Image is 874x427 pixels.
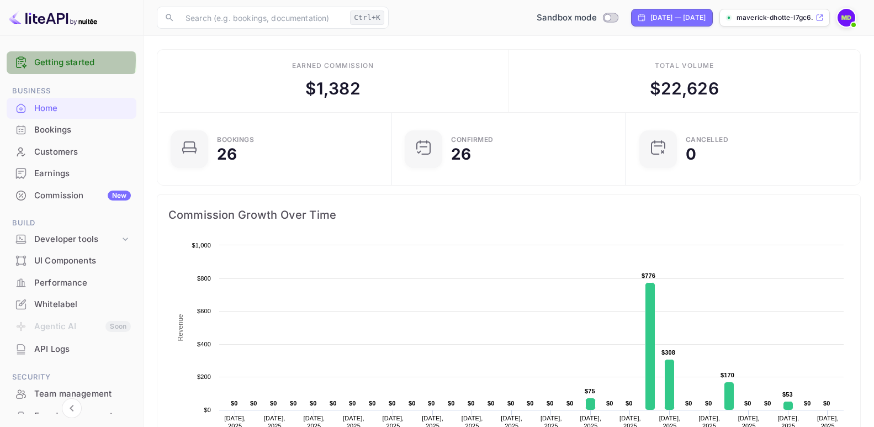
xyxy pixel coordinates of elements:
[7,383,136,405] div: Team management
[721,372,734,378] text: $170
[428,400,435,407] text: $0
[7,272,136,294] div: Performance
[192,242,211,249] text: $1,000
[7,98,136,118] a: Home
[34,343,131,356] div: API Logs
[217,146,237,162] div: 26
[7,85,136,97] span: Business
[7,250,136,271] a: UI Components
[686,136,729,143] div: CANCELLED
[217,136,254,143] div: Bookings
[7,405,136,426] a: Fraud management
[744,400,751,407] text: $0
[409,400,416,407] text: $0
[369,400,376,407] text: $0
[537,12,597,24] span: Sandbox mode
[507,400,515,407] text: $0
[7,185,136,205] a: CommissionNew
[231,400,238,407] text: $0
[7,119,136,141] div: Bookings
[7,294,136,314] a: Whitelabel
[7,163,136,183] a: Earnings
[305,76,361,101] div: $ 1,382
[197,373,211,380] text: $200
[330,400,337,407] text: $0
[448,400,455,407] text: $0
[7,272,136,293] a: Performance
[34,277,131,289] div: Performance
[290,400,297,407] text: $0
[764,400,771,407] text: $0
[823,400,830,407] text: $0
[270,400,277,407] text: $0
[34,189,131,202] div: Commission
[7,339,136,360] div: API Logs
[532,12,622,24] div: Switch to Production mode
[488,400,495,407] text: $0
[7,141,136,163] div: Customers
[7,163,136,184] div: Earnings
[7,294,136,315] div: Whitelabel
[7,185,136,207] div: CommissionNew
[389,400,396,407] text: $0
[34,410,131,423] div: Fraud management
[7,371,136,383] span: Security
[34,298,131,311] div: Whitelabel
[197,308,211,314] text: $600
[838,9,855,27] img: Maverick Dhotte
[34,167,131,180] div: Earnings
[626,400,633,407] text: $0
[7,339,136,359] a: API Logs
[547,400,554,407] text: $0
[350,10,384,25] div: Ctrl+K
[782,391,793,398] text: $53
[650,13,706,23] div: [DATE] — [DATE]
[685,400,692,407] text: $0
[197,341,211,347] text: $400
[585,388,595,394] text: $75
[606,400,613,407] text: $0
[7,119,136,140] a: Bookings
[7,98,136,119] div: Home
[34,233,120,246] div: Developer tools
[34,146,131,159] div: Customers
[34,255,131,267] div: UI Components
[804,400,811,407] text: $0
[292,61,374,71] div: Earned commission
[7,383,136,404] a: Team management
[62,398,82,418] button: Collapse navigation
[7,141,136,162] a: Customers
[451,146,471,162] div: 26
[177,314,184,341] text: Revenue
[650,76,719,101] div: $ 22,626
[642,272,655,279] text: $776
[168,206,849,224] span: Commission Growth Over Time
[655,61,714,71] div: Total volume
[661,349,675,356] text: $308
[7,217,136,229] span: Build
[197,275,211,282] text: $800
[468,400,475,407] text: $0
[7,250,136,272] div: UI Components
[349,400,356,407] text: $0
[34,124,131,136] div: Bookings
[34,56,131,69] a: Getting started
[705,400,712,407] text: $0
[737,13,813,23] p: maverick-dhotte-l7gc6....
[9,9,97,27] img: LiteAPI logo
[686,146,696,162] div: 0
[34,388,131,400] div: Team management
[179,7,346,29] input: Search (e.g. bookings, documentation)
[204,407,211,413] text: $0
[7,51,136,74] div: Getting started
[310,400,317,407] text: $0
[250,400,257,407] text: $0
[527,400,534,407] text: $0
[451,136,494,143] div: Confirmed
[566,400,574,407] text: $0
[108,191,131,201] div: New
[34,102,131,115] div: Home
[7,230,136,249] div: Developer tools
